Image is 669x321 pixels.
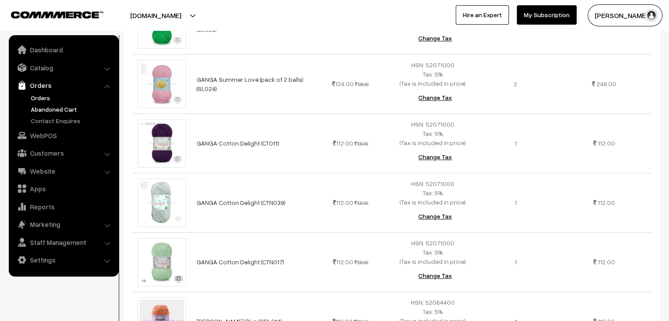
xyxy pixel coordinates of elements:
[138,179,186,227] img: 1000239839.jpg
[24,51,31,58] img: tab_domain_overview_orange.svg
[411,266,459,285] button: Change Tax
[11,145,116,161] a: Customers
[33,52,79,58] div: Domain Overview
[598,139,615,147] span: 112.00
[598,199,615,206] span: 112.00
[138,238,186,286] img: 17-1.jpg
[11,199,116,215] a: Reports
[400,120,466,146] span: HSN: 52071000 Tax: 5% (Tax is included in price)
[355,200,368,206] strike: 130.00
[138,60,186,108] img: 24.jpg
[11,234,116,250] a: Staff Management
[197,16,303,33] a: GANGA Summer Love (pack of 2 balls) (SL029)
[332,80,354,88] span: 124.00
[333,139,353,147] span: 112.00
[14,14,21,21] img: logo_orange.svg
[197,139,279,147] a: GANGA Cotton Delight (CT011)
[596,80,616,88] span: 248.00
[29,116,116,125] a: Contact Enquires
[400,180,466,206] span: HSN: 52071000 Tax: 5% (Tax is included in price)
[333,199,353,206] span: 112.00
[11,42,116,58] a: Dashboard
[97,52,148,58] div: Keywords by Traffic
[197,199,285,206] a: GANGA Cotton Delight (CTN039)
[14,23,21,30] img: website_grey.svg
[88,51,95,58] img: tab_keywords_by_traffic_grey.svg
[517,5,577,25] a: My Subscription
[355,81,369,87] strike: 136.00
[355,259,368,265] strike: 130.00
[400,239,466,265] span: HSN: 52071000 Tax: 5% (Tax is included in price)
[400,61,466,87] span: HSN: 52071000 Tax: 5% (Tax is included in price)
[99,4,212,26] button: [DOMAIN_NAME]
[197,258,284,266] a: GANGA Cotton Delight (CTN017)
[333,258,353,266] span: 112.00
[355,141,368,146] strike: 130.00
[645,9,658,22] img: user
[411,88,459,107] button: Change Tax
[456,5,509,25] a: Hire an Expert
[588,4,662,26] button: [PERSON_NAME]…
[515,258,517,266] span: 1
[515,199,517,206] span: 1
[598,258,615,266] span: 112.00
[25,14,43,21] div: v 4.0.25
[11,11,103,18] img: COMMMERCE
[411,147,459,167] button: Change Tax
[11,216,116,232] a: Marketing
[514,80,517,88] span: 2
[11,77,116,93] a: Orders
[29,105,116,114] a: Abandoned Cart
[411,29,459,48] button: Change Tax
[411,207,459,226] button: Change Tax
[11,252,116,268] a: Settings
[11,181,116,197] a: Apps
[11,9,88,19] a: COMMMERCE
[11,128,116,143] a: WebPOS
[29,93,116,102] a: Orders
[11,163,116,179] a: Website
[515,139,517,147] span: 1
[197,76,303,92] a: GANGA Summer Love (pack of 2 balls) (SL024)
[138,119,186,168] img: 11.jpg
[23,23,97,30] div: Domain: [DOMAIN_NAME]
[11,60,116,76] a: Catalog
